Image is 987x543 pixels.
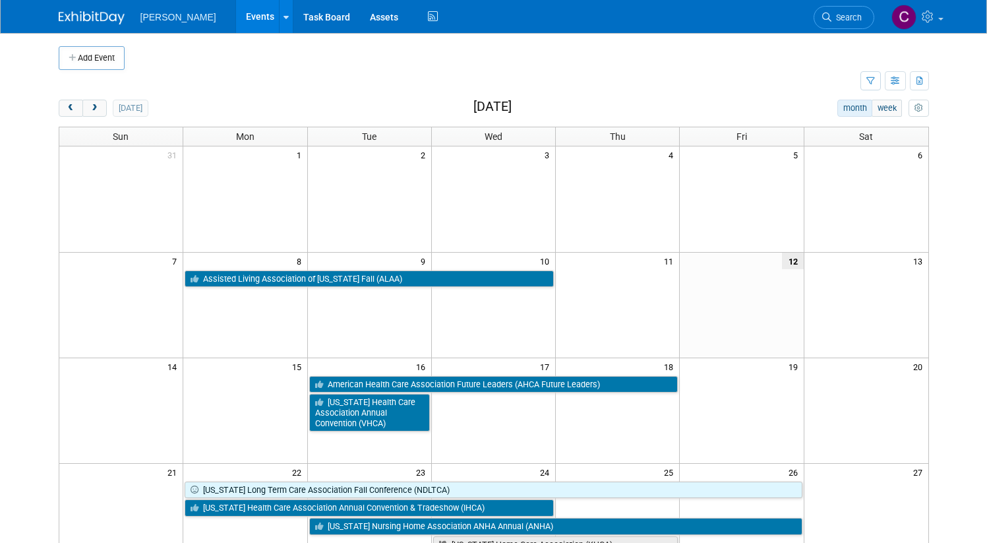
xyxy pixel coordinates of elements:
[415,464,431,480] span: 23
[309,394,430,431] a: [US_STATE] Health Care Association Annual Convention (VHCA)
[59,46,125,70] button: Add Event
[543,146,555,163] span: 3
[166,146,183,163] span: 31
[787,358,804,375] span: 19
[185,482,802,499] a: [US_STATE] Long Term Care Association Fall Conference (NDLTCA)
[166,464,183,480] span: 21
[291,464,307,480] span: 22
[831,13,862,22] span: Search
[787,464,804,480] span: 26
[736,131,747,142] span: Fri
[912,253,928,269] span: 13
[912,358,928,375] span: 20
[610,131,626,142] span: Thu
[891,5,916,30] img: Cushing Phillips
[485,131,502,142] span: Wed
[295,253,307,269] span: 8
[236,131,254,142] span: Mon
[914,104,923,113] i: Personalize Calendar
[782,253,804,269] span: 12
[539,464,555,480] span: 24
[912,464,928,480] span: 27
[171,253,183,269] span: 7
[792,146,804,163] span: 5
[663,253,679,269] span: 11
[166,358,183,375] span: 14
[837,100,872,117] button: month
[872,100,902,117] button: week
[185,271,554,288] a: Assisted Living Association of [US_STATE] Fall (ALAA)
[473,100,512,114] h2: [DATE]
[309,518,802,535] a: [US_STATE] Nursing Home Association ANHA Annual (ANHA)
[916,146,928,163] span: 6
[185,499,554,517] a: [US_STATE] Health Care Association Annual Convention & Tradeshow (IHCA)
[59,11,125,24] img: ExhibitDay
[59,100,83,117] button: prev
[309,376,678,393] a: American Health Care Association Future Leaders (AHCA Future Leaders)
[295,146,307,163] span: 1
[362,131,376,142] span: Tue
[419,146,431,163] span: 2
[291,358,307,375] span: 15
[663,358,679,375] span: 18
[539,358,555,375] span: 17
[667,146,679,163] span: 4
[82,100,107,117] button: next
[663,464,679,480] span: 25
[909,100,928,117] button: myCustomButton
[113,100,148,117] button: [DATE]
[419,253,431,269] span: 9
[415,358,431,375] span: 16
[859,131,873,142] span: Sat
[814,6,874,29] a: Search
[113,131,129,142] span: Sun
[140,12,216,22] span: [PERSON_NAME]
[539,253,555,269] span: 10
